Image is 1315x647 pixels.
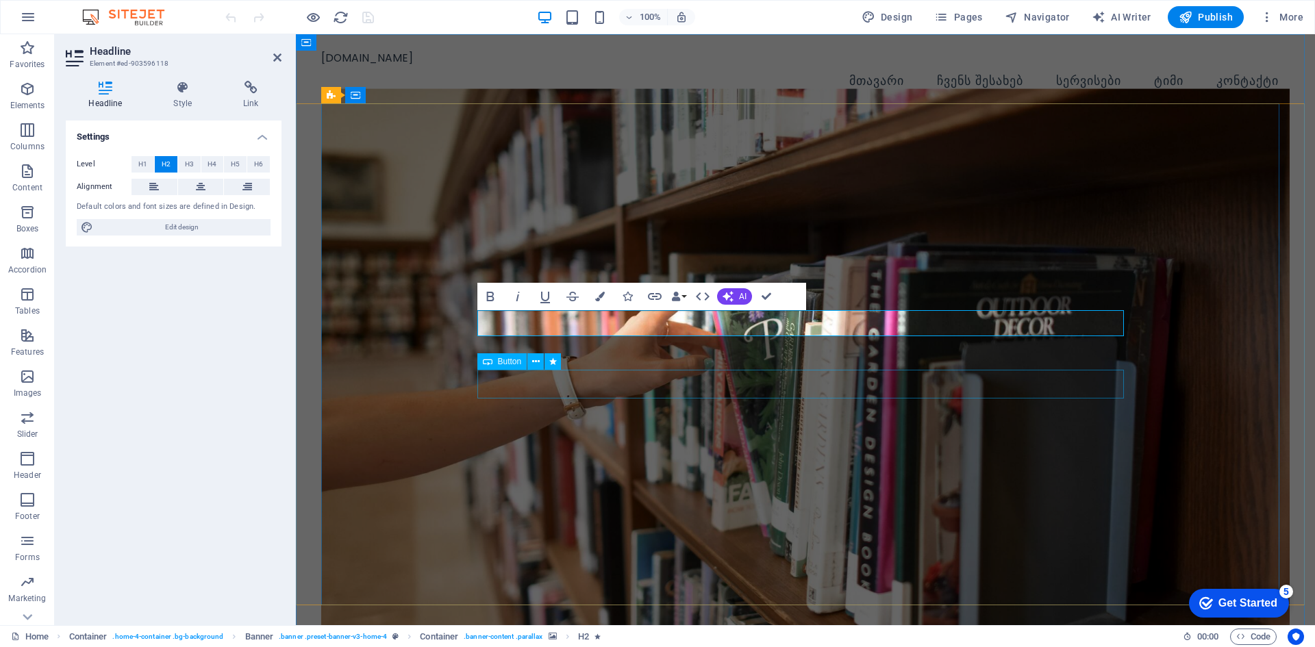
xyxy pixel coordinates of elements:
button: AI [717,288,752,305]
p: Marketing [8,593,46,604]
p: Boxes [16,223,39,234]
button: Italic (Ctrl+I) [505,283,531,310]
span: Click to select. Double-click to edit [420,629,458,645]
button: Confirm (Ctrl+⏎) [753,283,779,310]
button: Link [642,283,668,310]
h4: Headline [66,81,151,110]
span: 00 00 [1197,629,1218,645]
span: Code [1236,629,1270,645]
i: Reload page [333,10,349,25]
button: HTML [690,283,716,310]
span: Edit design [97,219,266,236]
h4: Settings [66,120,281,145]
p: Forms [15,552,40,563]
div: Default colors and font sizes are defined in Design. [77,201,271,213]
button: Usercentrics [1288,629,1304,645]
img: Editor Logo [79,9,181,25]
i: On resize automatically adjust zoom level to fit chosen device. [675,11,688,23]
span: H1 [138,156,147,173]
span: : [1207,631,1209,642]
button: More [1255,6,1309,28]
span: Design [862,10,913,24]
span: AI Writer [1092,10,1151,24]
h2: Headline [90,45,281,58]
div: Get Started [40,15,99,27]
i: This element contains a background [549,633,557,640]
h6: Session time [1183,629,1219,645]
span: H4 [208,156,216,173]
button: Click here to leave preview mode and continue editing [305,9,321,25]
button: AI Writer [1086,6,1157,28]
span: Click to select. Double-click to edit [245,629,274,645]
button: 100% [619,9,668,25]
span: Click to select. Double-click to edit [69,629,108,645]
span: Button [498,357,522,366]
button: Icons [614,283,640,310]
p: Favorites [10,59,45,70]
button: Underline (Ctrl+U) [532,283,558,310]
p: Columns [10,141,45,152]
h6: 100% [640,9,662,25]
span: More [1260,10,1303,24]
button: Strikethrough [560,283,586,310]
label: Alignment [77,179,131,195]
span: H2 [162,156,171,173]
span: H3 [185,156,194,173]
p: Images [14,388,42,398]
button: H1 [131,156,154,173]
span: . banner .preset-banner-v3-home-4 [279,629,387,645]
button: reload [332,9,349,25]
span: Click to select. Double-click to edit [578,629,589,645]
nav: breadcrumb [69,629,601,645]
button: Publish [1168,6,1244,28]
button: Code [1230,629,1277,645]
button: Pages [929,6,988,28]
button: H5 [224,156,247,173]
p: Accordion [8,264,47,275]
label: Level [77,156,131,173]
i: Element contains an animation [594,633,601,640]
button: Bold (Ctrl+B) [477,283,503,310]
button: Data Bindings [669,283,688,310]
button: H6 [247,156,270,173]
button: Navigator [999,6,1075,28]
p: Elements [10,100,45,111]
span: H6 [254,156,263,173]
a: Click to cancel selection. Double-click to open Pages [11,629,49,645]
p: Footer [15,511,40,522]
p: Tables [15,305,40,316]
p: Slider [17,429,38,440]
button: H2 [155,156,177,173]
p: Content [12,182,42,193]
span: . banner-content .parallax [464,629,542,645]
div: Get Started 5 items remaining, 0% complete [11,7,111,36]
h4: Link [221,81,281,110]
span: . home-4-container .bg-background [112,629,223,645]
span: Pages [934,10,982,24]
span: Navigator [1005,10,1070,24]
h4: Style [151,81,221,110]
div: Design (Ctrl+Alt+Y) [856,6,918,28]
p: Header [14,470,41,481]
button: Edit design [77,219,271,236]
h3: Element #ed-903596118 [90,58,254,70]
i: This element is a customizable preset [392,633,399,640]
button: H4 [201,156,224,173]
button: Colors [587,283,613,310]
span: AI [739,292,747,301]
button: Design [856,6,918,28]
p: Features [11,346,44,357]
span: H5 [231,156,240,173]
div: 5 [101,3,115,16]
button: H3 [178,156,201,173]
span: Publish [1179,10,1233,24]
